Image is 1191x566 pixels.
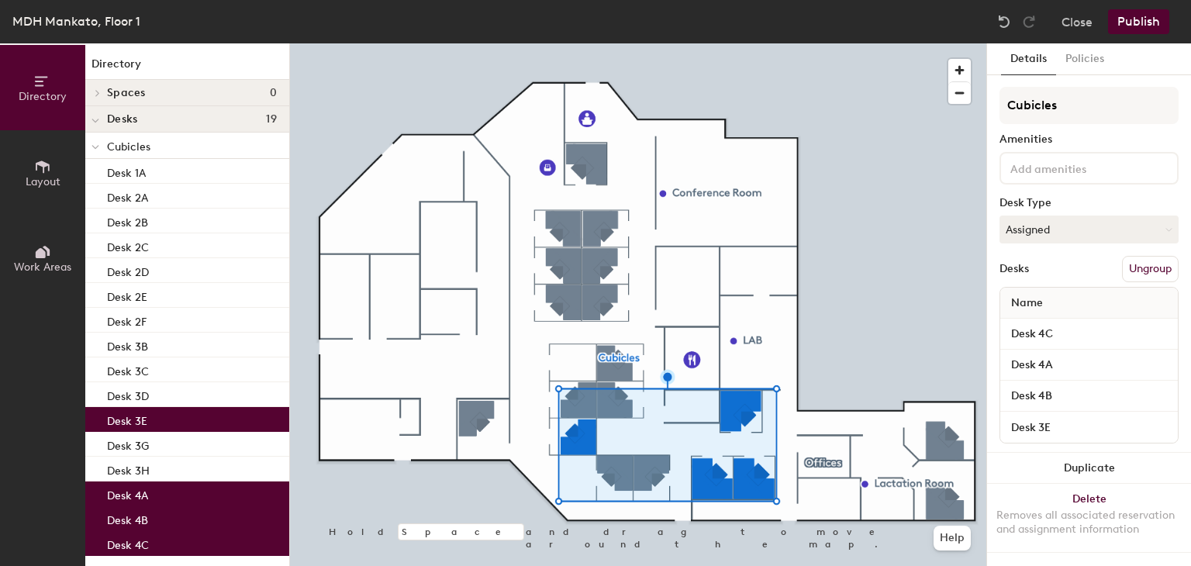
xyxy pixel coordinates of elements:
[107,187,148,205] p: Desk 2A
[1003,323,1175,345] input: Unnamed desk
[1122,256,1179,282] button: Ungroup
[107,435,149,453] p: Desk 3G
[107,385,149,403] p: Desk 3D
[107,286,147,304] p: Desk 2E
[999,216,1179,243] button: Assigned
[107,336,148,354] p: Desk 3B
[1021,14,1037,29] img: Redo
[1108,9,1169,34] button: Publish
[999,263,1029,275] div: Desks
[107,113,137,126] span: Desks
[107,410,147,428] p: Desk 3E
[1056,43,1113,75] button: Policies
[1003,416,1175,438] input: Unnamed desk
[999,133,1179,146] div: Amenities
[107,509,148,527] p: Desk 4B
[996,14,1012,29] img: Undo
[1003,289,1051,317] span: Name
[107,261,149,279] p: Desk 2D
[107,485,148,502] p: Desk 4A
[107,460,150,478] p: Desk 3H
[19,90,67,103] span: Directory
[107,140,150,154] span: Cubicles
[107,236,149,254] p: Desk 2C
[107,361,149,378] p: Desk 3C
[1001,43,1056,75] button: Details
[85,56,289,80] h1: Directory
[266,113,277,126] span: 19
[107,534,149,552] p: Desk 4C
[107,87,146,99] span: Spaces
[107,212,148,230] p: Desk 2B
[1003,354,1175,376] input: Unnamed desk
[999,197,1179,209] div: Desk Type
[1003,385,1175,407] input: Unnamed desk
[26,175,60,188] span: Layout
[107,311,147,329] p: Desk 2F
[1007,158,1147,177] input: Add amenities
[1062,9,1093,34] button: Close
[987,453,1191,484] button: Duplicate
[996,509,1182,537] div: Removes all associated reservation and assignment information
[934,526,971,550] button: Help
[987,484,1191,552] button: DeleteRemoves all associated reservation and assignment information
[107,162,146,180] p: Desk 1A
[12,12,140,31] div: MDH Mankato, Floor 1
[14,261,71,274] span: Work Areas
[270,87,277,99] span: 0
